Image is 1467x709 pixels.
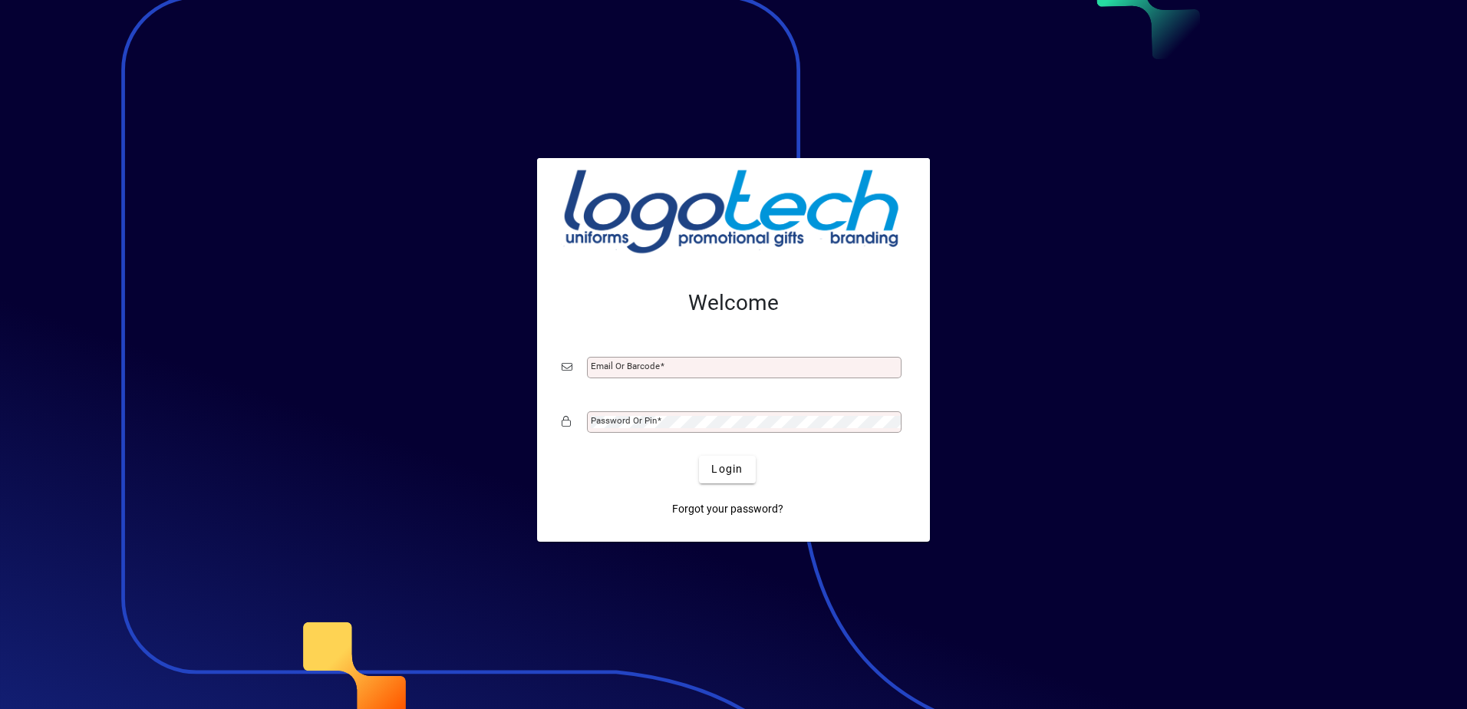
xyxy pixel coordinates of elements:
[699,456,755,483] button: Login
[672,501,783,517] span: Forgot your password?
[562,290,905,316] h2: Welcome
[711,461,743,477] span: Login
[591,361,660,371] mat-label: Email or Barcode
[591,415,657,426] mat-label: Password or Pin
[666,496,790,523] a: Forgot your password?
